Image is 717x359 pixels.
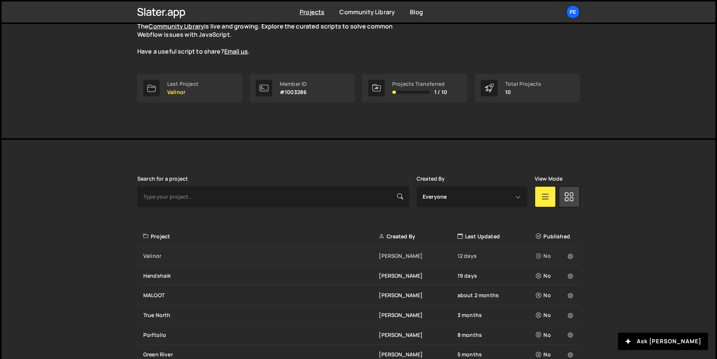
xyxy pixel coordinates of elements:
div: Last Updated [457,233,536,240]
a: Blog [410,8,423,16]
a: Last Project Valinor [137,74,242,102]
a: Pe [566,5,580,19]
a: Handshaik [PERSON_NAME] 19 days No [137,266,580,286]
a: True North [PERSON_NAME] 3 months No [137,305,580,325]
div: about 2 months [457,292,536,299]
label: Search for a project [137,176,188,182]
div: 12 days [457,252,536,260]
p: #1003286 [280,89,307,95]
div: [PERSON_NAME] [379,311,457,319]
p: The is live and growing. Explore the curated scripts to solve common Webflow issues with JavaScri... [137,22,407,56]
a: Community Library [339,8,395,16]
div: Created By [379,233,457,240]
div: [PERSON_NAME] [379,252,457,260]
div: No [536,311,575,319]
div: [PERSON_NAME] [379,272,457,280]
a: Community Library [148,22,204,30]
div: 5 months [457,351,536,358]
div: Member ID [280,81,307,87]
div: Green River [143,351,379,358]
a: Projects [300,8,324,16]
a: Valinor [PERSON_NAME] 12 days No [137,246,580,266]
a: Porftolio [PERSON_NAME] 8 months No [137,325,580,345]
div: No [536,252,575,260]
div: Project [143,233,379,240]
div: Valinor [143,252,379,260]
label: View Mode [535,176,562,182]
div: [PERSON_NAME] [379,351,457,358]
input: Type your project... [137,186,409,207]
div: No [536,351,575,358]
div: 8 months [457,331,536,339]
div: True North [143,311,379,319]
span: 1 / 10 [434,89,447,95]
button: Ask [PERSON_NAME] [618,333,708,350]
a: Email us [224,47,248,55]
div: Projects Transferred [392,81,447,87]
p: Valinor [167,89,198,95]
p: 10 [505,89,541,95]
div: No [536,292,575,299]
div: [PERSON_NAME] [379,292,457,299]
div: Published [536,233,575,240]
div: 19 days [457,272,536,280]
div: Total Projects [505,81,541,87]
div: No [536,272,575,280]
div: Porftolio [143,331,379,339]
a: MALOOT [PERSON_NAME] about 2 months No [137,286,580,305]
div: [PERSON_NAME] [379,331,457,339]
div: 3 months [457,311,536,319]
div: Handshaik [143,272,379,280]
div: No [536,331,575,339]
div: MALOOT [143,292,379,299]
div: Last Project [167,81,198,87]
label: Created By [417,176,445,182]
